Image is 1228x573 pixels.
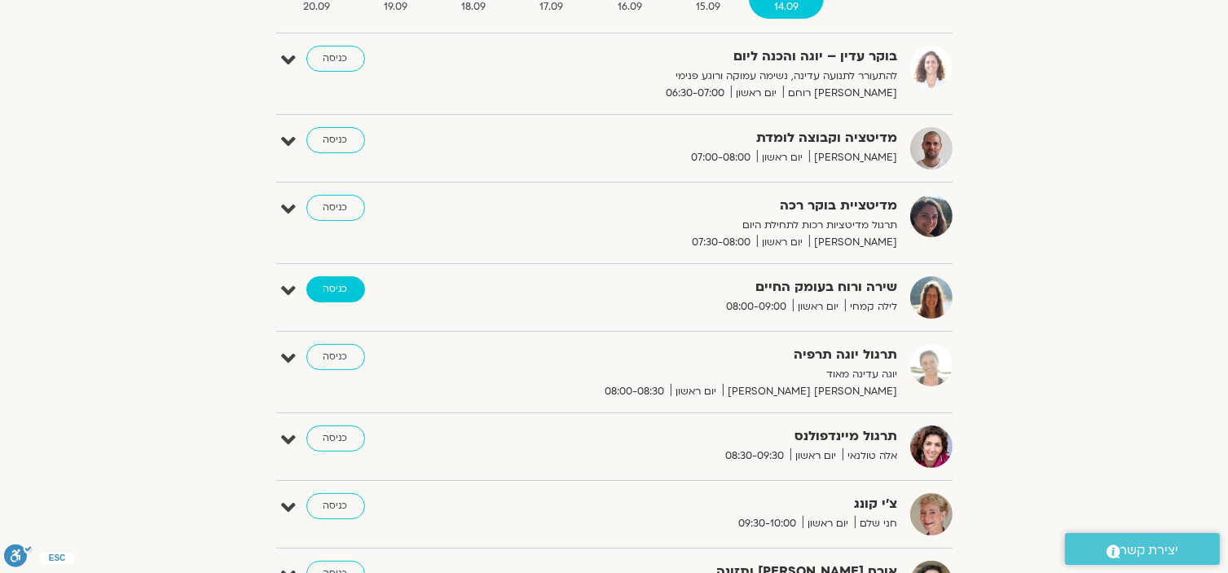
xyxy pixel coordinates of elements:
span: יום ראשון [671,383,723,400]
span: לילה קמחי [845,298,898,315]
span: 08:00-08:30 [600,383,671,400]
p: תרגול מדיטציות רכות לתחילת היום [499,217,898,234]
span: חני שלם [855,515,898,532]
strong: תרגול יוגה תרפיה [499,344,898,366]
a: כניסה [306,195,365,221]
a: כניסה [306,276,365,302]
a: כניסה [306,493,365,519]
span: 08:00-09:00 [721,298,793,315]
strong: שירה ורוח בעומק החיים [499,276,898,298]
span: יום ראשון [793,298,845,315]
span: 07:00-08:00 [686,149,757,166]
span: יום ראשון [803,515,855,532]
span: יום ראשון [731,85,783,102]
a: כניסה [306,344,365,370]
span: אלה טולנאי [843,447,898,465]
span: יום ראשון [757,149,809,166]
a: יצירת קשר [1065,533,1220,565]
span: יצירת קשר [1120,540,1179,562]
span: [PERSON_NAME] [809,234,898,251]
strong: בוקר עדין – יוגה והכנה ליום [499,46,898,68]
strong: צ'י קונג [499,493,898,515]
span: 09:30-10:00 [733,515,803,532]
a: כניסה [306,46,365,72]
span: [PERSON_NAME] רוחם [783,85,898,102]
strong: תרגול מיינדפולנס [499,425,898,447]
p: להתעורר לתנועה עדינה, נשימה עמוקה ורוגע פנימי [499,68,898,85]
a: כניסה [306,127,365,153]
span: [PERSON_NAME] [809,149,898,166]
p: יוגה עדינה מאוד [499,366,898,383]
span: 06:30-07:00 [661,85,731,102]
span: יום ראשון [757,234,809,251]
strong: מדיטציה וקבוצה לומדת [499,127,898,149]
span: יום ראשון [790,447,843,465]
strong: מדיטציית בוקר רכה [499,195,898,217]
span: 08:30-09:30 [720,447,790,465]
a: כניסה [306,425,365,452]
span: 07:30-08:00 [687,234,757,251]
span: [PERSON_NAME] [PERSON_NAME] [723,383,898,400]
